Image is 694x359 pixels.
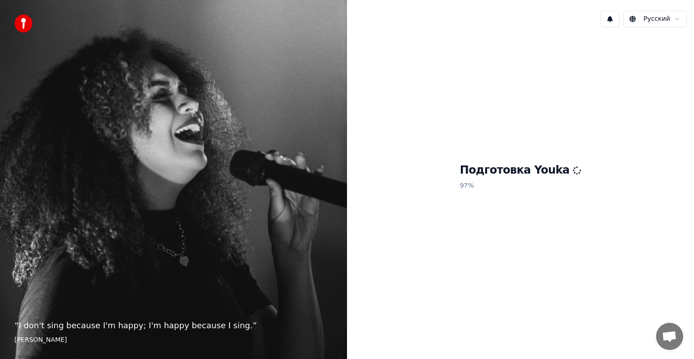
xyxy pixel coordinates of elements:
h1: Подготовка Youka [460,163,581,178]
img: youka [14,14,33,33]
footer: [PERSON_NAME] [14,335,333,345]
a: Открытый чат [656,323,683,350]
p: “ I don't sing because I'm happy; I'm happy because I sing. ” [14,319,333,332]
p: 97 % [460,178,581,194]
